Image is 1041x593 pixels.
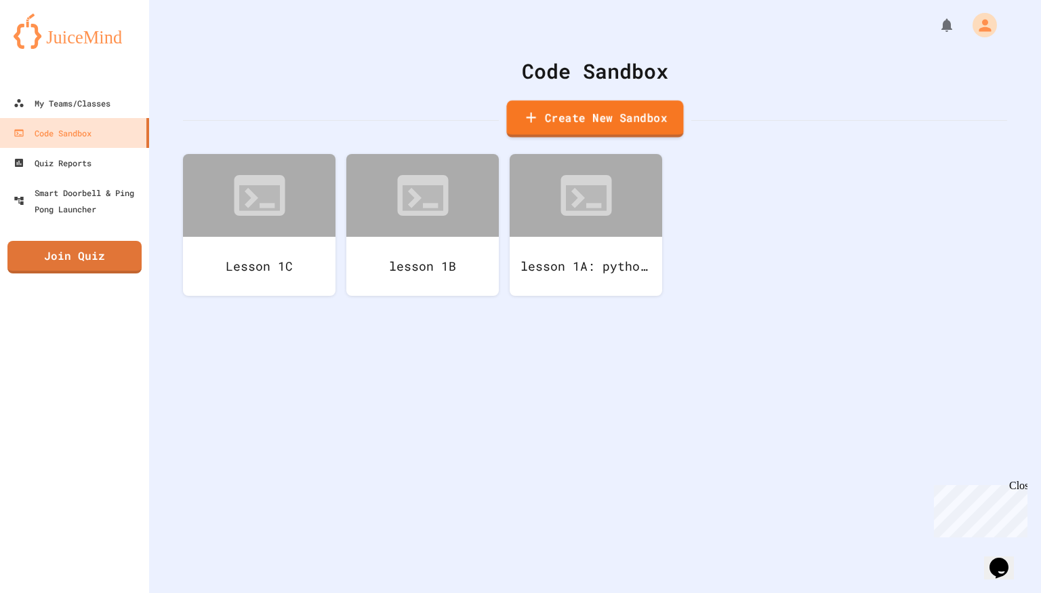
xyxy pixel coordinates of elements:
a: Join Quiz [7,241,142,273]
a: Lesson 1C [183,154,335,296]
a: lesson 1A: python review [510,154,662,296]
div: My Account [958,9,1000,41]
div: lesson 1A: python review [510,237,662,296]
iframe: chat widget [928,480,1027,537]
div: Lesson 1C [183,237,335,296]
div: My Teams/Classes [14,95,110,111]
div: Quiz Reports [14,155,91,171]
div: Code Sandbox [14,125,91,141]
img: logo-orange.svg [14,14,136,49]
a: lesson 1B [346,154,499,296]
div: Chat with us now!Close [5,5,94,86]
div: Code Sandbox [183,56,1007,86]
div: Smart Doorbell & Ping Pong Launcher [14,185,144,217]
a: Create New Sandbox [506,100,683,138]
iframe: chat widget [984,539,1027,579]
div: My Notifications [914,14,958,37]
div: lesson 1B [346,237,499,296]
